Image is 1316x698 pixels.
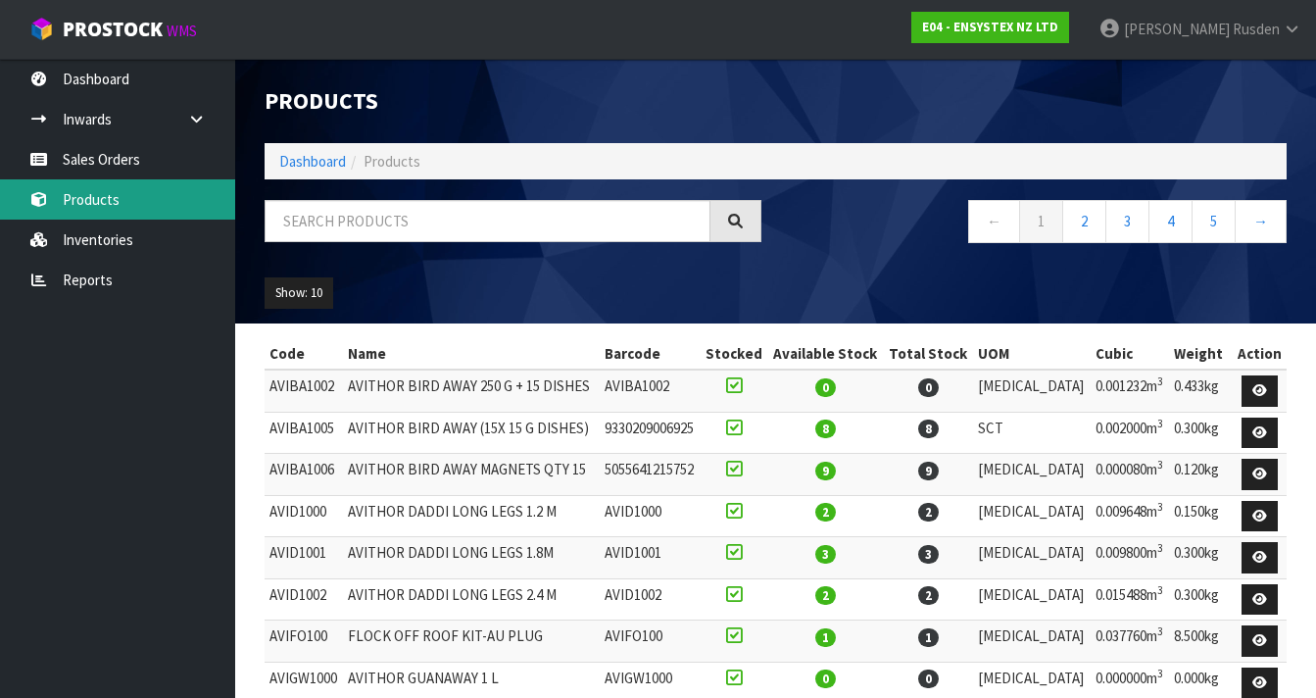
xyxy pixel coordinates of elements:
img: cube-alt.png [29,17,54,41]
td: SCT [973,412,1091,454]
th: Barcode [600,338,701,370]
span: 8 [918,420,939,438]
span: 9 [918,462,939,480]
td: AVIFO100 [265,621,343,663]
h1: Products [265,88,761,114]
td: 0.000080m [1091,454,1169,496]
td: 5055641215752 [600,454,701,496]
td: AVID1002 [600,578,701,621]
span: 1 [815,628,836,647]
span: Products [364,152,420,171]
span: ProStock [63,17,163,42]
span: 9 [815,462,836,480]
td: AVID1002 [265,578,343,621]
td: 0.001232m [1091,370,1169,412]
th: Cubic [1091,338,1169,370]
span: 2 [918,503,939,522]
td: 0.433kg [1169,370,1232,412]
th: Weight [1169,338,1232,370]
td: 0.150kg [1169,495,1232,537]
td: [MEDICAL_DATA] [973,495,1091,537]
a: 5 [1192,200,1236,242]
td: AVITHOR BIRD AWAY MAGNETS QTY 15 [343,454,599,496]
td: AVIFO100 [600,621,701,663]
nav: Page navigation [791,200,1288,248]
td: [MEDICAL_DATA] [973,578,1091,621]
sup: 3 [1157,417,1163,430]
sup: 3 [1157,583,1163,597]
th: Action [1232,338,1287,370]
td: AVID1001 [265,537,343,579]
sup: 3 [1157,541,1163,555]
span: 0 [815,670,836,688]
td: AVIBA1002 [600,370,701,412]
td: FLOCK OFF ROOF KIT-AU PLUG [343,621,599,663]
th: UOM [973,338,1091,370]
span: 2 [815,503,836,522]
a: 4 [1148,200,1193,242]
th: Available Stock [767,338,883,370]
td: AVITHOR DADDI LONG LEGS 2.4 M [343,578,599,621]
a: → [1235,200,1287,242]
td: AVITHOR BIRD AWAY (15X 15 G DISHES) [343,412,599,454]
th: Stocked [700,338,767,370]
th: Name [343,338,599,370]
td: [MEDICAL_DATA] [973,621,1091,663]
span: 0 [918,378,939,397]
input: Search products [265,200,710,242]
th: Code [265,338,343,370]
span: 2 [815,586,836,605]
td: 0.120kg [1169,454,1232,496]
th: Total Stock [883,338,972,370]
td: 0.037760m [1091,621,1169,663]
span: 1 [918,628,939,647]
sup: 3 [1157,458,1163,472]
sup: 3 [1157,624,1163,638]
button: Show: 10 [265,277,333,309]
span: Rusden [1233,20,1280,38]
td: AVID1000 [600,495,701,537]
td: 0.015488m [1091,578,1169,621]
a: 2 [1062,200,1106,242]
span: 8 [815,420,836,438]
span: 0 [918,670,939,688]
td: AVITHOR BIRD AWAY 250 G + 15 DISHES [343,370,599,412]
span: 2 [918,586,939,605]
td: 0.300kg [1169,412,1232,454]
td: AVIBA1005 [265,412,343,454]
sup: 3 [1157,500,1163,514]
td: [MEDICAL_DATA] [973,537,1091,579]
td: 0.300kg [1169,537,1232,579]
span: 3 [815,545,836,564]
td: AVITHOR DADDI LONG LEGS 1.8M [343,537,599,579]
td: 0.009800m [1091,537,1169,579]
a: Dashboard [279,152,346,171]
td: [MEDICAL_DATA] [973,454,1091,496]
td: 0.002000m [1091,412,1169,454]
a: 1 [1019,200,1063,242]
td: 8.500kg [1169,621,1232,663]
td: [MEDICAL_DATA] [973,370,1091,412]
td: 0.009648m [1091,495,1169,537]
strong: E04 - ENSYSTEX NZ LTD [922,19,1058,35]
td: AVIBA1002 [265,370,343,412]
td: AVIBA1006 [265,454,343,496]
td: 9330209006925 [600,412,701,454]
sup: 3 [1157,667,1163,680]
a: 3 [1105,200,1149,242]
small: WMS [167,22,197,40]
span: [PERSON_NAME] [1124,20,1230,38]
td: 0.300kg [1169,578,1232,621]
sup: 3 [1157,374,1163,388]
span: 3 [918,545,939,564]
a: ← [968,200,1020,242]
td: AVID1001 [600,537,701,579]
td: AVITHOR DADDI LONG LEGS 1.2 M [343,495,599,537]
span: 0 [815,378,836,397]
td: AVID1000 [265,495,343,537]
